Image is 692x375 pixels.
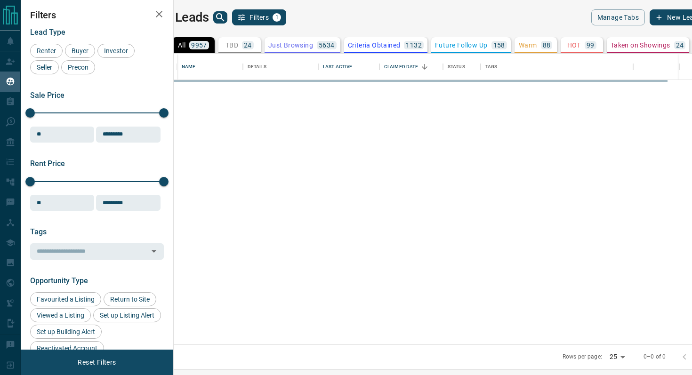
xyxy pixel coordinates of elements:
[30,159,65,168] span: Rent Price
[406,42,422,48] p: 1132
[97,311,158,319] span: Set up Listing Alert
[676,42,684,48] p: 24
[191,42,207,48] p: 9957
[379,54,443,80] div: Claimed Date
[30,44,63,58] div: Renter
[104,292,156,306] div: Return to Site
[567,42,581,48] p: HOT
[248,54,266,80] div: Details
[30,325,102,339] div: Set up Building Alert
[611,42,670,48] p: Taken on Showings
[225,42,238,48] p: TBD
[232,9,286,25] button: Filters1
[348,42,401,48] p: Criteria Obtained
[33,47,59,55] span: Renter
[65,44,95,58] div: Buyer
[418,60,431,73] button: Sort
[30,91,64,100] span: Sale Price
[493,42,505,48] p: 158
[30,276,88,285] span: Opportunity Type
[33,328,98,335] span: Set up Building Alert
[182,54,196,80] div: Name
[243,54,318,80] div: Details
[93,308,161,322] div: Set up Listing Alert
[33,344,101,352] span: Reactivated Account
[97,44,135,58] div: Investor
[268,42,313,48] p: Just Browsing
[107,295,153,303] span: Return to Site
[61,60,95,74] div: Precon
[448,54,465,80] div: Status
[485,54,498,80] div: Tags
[30,60,59,74] div: Seller
[30,227,47,236] span: Tags
[481,54,633,80] div: Tags
[213,11,227,24] button: search button
[101,47,131,55] span: Investor
[543,42,551,48] p: 88
[30,9,164,21] h2: Filters
[563,353,602,361] p: Rows per page:
[178,42,185,48] p: All
[68,47,92,55] span: Buyer
[318,54,379,80] div: Last Active
[323,54,352,80] div: Last Active
[33,295,98,303] span: Favourited a Listing
[155,10,209,25] h1: My Leads
[33,311,88,319] span: Viewed a Listing
[147,245,161,258] button: Open
[435,42,487,48] p: Future Follow Up
[30,292,101,306] div: Favourited a Listing
[319,42,335,48] p: 5634
[384,54,418,80] div: Claimed Date
[644,353,666,361] p: 0–0 of 0
[274,14,280,21] span: 1
[519,42,537,48] p: Warm
[244,42,252,48] p: 24
[72,354,122,370] button: Reset Filters
[443,54,481,80] div: Status
[587,42,595,48] p: 99
[591,9,645,25] button: Manage Tabs
[606,350,628,364] div: 25
[30,341,104,355] div: Reactivated Account
[177,54,243,80] div: Name
[30,308,91,322] div: Viewed a Listing
[30,28,65,37] span: Lead Type
[64,64,92,71] span: Precon
[33,64,56,71] span: Seller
